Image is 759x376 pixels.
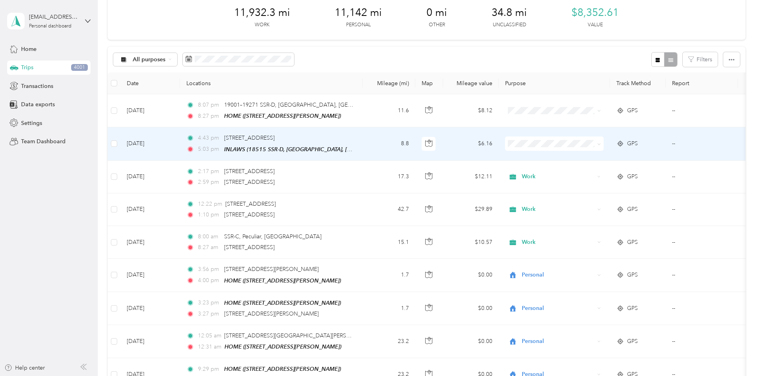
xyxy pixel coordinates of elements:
[29,13,79,21] div: [EMAIL_ADDRESS][DOMAIN_NAME]
[522,271,594,279] span: Personal
[234,6,290,19] span: 11,932.3 mi
[415,72,443,94] th: Map
[120,161,180,193] td: [DATE]
[198,298,221,307] span: 3:23 pm
[224,332,526,339] span: [STREET_ADDRESS][GEOGRAPHIC_DATA][PERSON_NAME], [US_STATE][GEOGRAPHIC_DATA], [GEOGRAPHIC_DATA]
[499,72,610,94] th: Purpose
[198,310,221,318] span: 3:27 pm
[363,259,415,292] td: 1.7
[666,72,738,94] th: Report
[224,134,275,141] span: [STREET_ADDRESS]
[198,365,221,374] span: 9:29 pm
[443,161,499,193] td: $12.11
[224,244,275,251] span: [STREET_ADDRESS]
[363,193,415,226] td: 42.7
[224,366,341,372] span: HOME ([STREET_ADDRESS][PERSON_NAME])
[198,343,221,351] span: 12:31 am
[363,94,415,127] td: 11.6
[255,21,269,29] p: Work
[335,6,382,19] span: 11,142 mi
[571,6,619,19] span: $8,352.61
[363,292,415,325] td: 1.7
[666,127,738,160] td: --
[666,161,738,193] td: --
[363,72,415,94] th: Mileage (mi)
[198,178,221,187] span: 2:59 pm
[120,226,180,259] td: [DATE]
[443,94,499,127] td: $8.12
[198,200,222,208] span: 12:22 pm
[71,64,88,71] span: 4001
[198,167,221,176] span: 2:17 pm
[666,325,738,358] td: --
[588,21,603,29] p: Value
[224,266,319,273] span: [STREET_ADDRESS][PERSON_NAME]
[443,72,499,94] th: Mileage value
[627,337,638,346] span: GPS
[443,127,499,160] td: $6.16
[120,193,180,226] td: [DATE]
[198,331,221,340] span: 12:05 am
[198,145,221,154] span: 5:03 pm
[443,325,499,358] td: $0.00
[627,205,638,214] span: GPS
[363,161,415,193] td: 17.3
[627,271,638,279] span: GPS
[363,127,415,160] td: 8.8
[346,21,371,29] p: Personal
[198,243,221,252] span: 8:27 am
[429,21,445,29] p: Other
[225,343,341,350] span: HOME ([STREET_ADDRESS][PERSON_NAME])
[714,331,759,376] iframe: Everlance-gr Chat Button Frame
[21,82,53,90] span: Transactions
[224,146,403,153] span: INLAWS (18515 SSR-D, [GEOGRAPHIC_DATA], [GEOGRAPHIC_DATA])
[666,94,738,127] td: --
[198,112,221,121] span: 8:27 pm
[120,94,180,127] td: [DATE]
[224,101,396,108] span: 19001–19271 SSR-D, [GEOGRAPHIC_DATA], [GEOGRAPHIC_DATA]
[224,211,275,218] span: [STREET_ADDRESS]
[198,232,221,241] span: 8:00 am
[133,57,166,62] span: All purposes
[522,337,594,346] span: Personal
[224,300,341,306] span: HOME ([STREET_ADDRESS][PERSON_NAME])
[198,101,221,109] span: 8:07 pm
[21,45,37,53] span: Home
[522,238,594,247] span: Work
[224,113,341,119] span: HOME ([STREET_ADDRESS][PERSON_NAME])
[443,193,499,226] td: $29.89
[666,292,738,325] td: --
[4,364,45,372] button: Help center
[198,265,221,274] span: 3:56 pm
[224,277,341,284] span: HOME ([STREET_ADDRESS][PERSON_NAME])
[493,21,526,29] p: Unclassified
[363,226,415,259] td: 15.1
[443,292,499,325] td: $0.00
[522,205,594,214] span: Work
[21,63,33,72] span: Trips
[225,201,276,207] span: [STREET_ADDRESS]
[522,304,594,313] span: Personal
[120,72,180,94] th: Date
[198,276,221,285] span: 4:00 pm
[224,310,319,317] span: [STREET_ADDRESS][PERSON_NAME]
[198,134,221,142] span: 4:43 pm
[492,6,527,19] span: 34.8 mi
[627,304,638,313] span: GPS
[120,259,180,292] td: [DATE]
[29,24,72,29] div: Personal dashboard
[120,325,180,358] td: [DATE]
[666,226,738,259] td: --
[21,100,55,109] span: Data exports
[21,119,42,127] span: Settings
[683,52,718,67] button: Filters
[627,139,638,148] span: GPS
[224,168,275,175] span: [STREET_ADDRESS]
[443,259,499,292] td: $0.00
[627,106,638,115] span: GPS
[627,238,638,247] span: GPS
[21,137,66,146] span: Team Dashboard
[666,259,738,292] td: --
[666,193,738,226] td: --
